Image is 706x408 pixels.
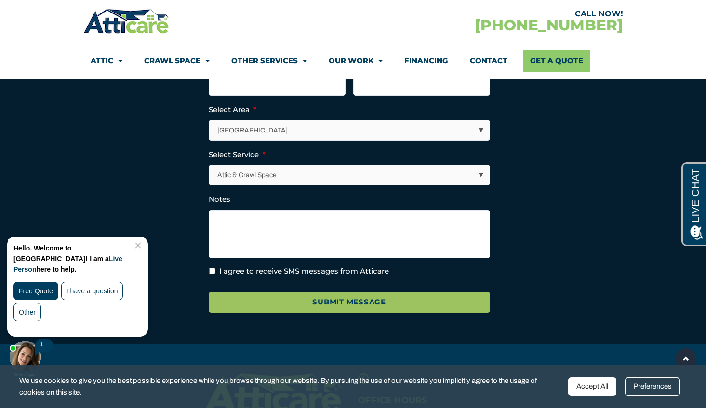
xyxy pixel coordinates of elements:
[144,50,210,72] a: Crawl Space
[209,292,490,313] input: Submit Message
[523,50,590,72] a: Get A Quote
[209,150,266,159] label: Select Service
[5,234,159,379] iframe: Chat Invitation
[568,377,616,396] div: Accept All
[19,375,561,398] span: We use cookies to give you the best possible experience while you browse through our website. By ...
[91,50,616,72] nav: Menu
[91,50,122,72] a: Attic
[219,266,389,277] label: I agree to receive SMS messages from Atticare
[353,10,623,18] div: CALL NOW!
[404,50,448,72] a: Financing
[470,50,507,72] a: Contact
[209,105,256,115] label: Select Area
[231,50,307,72] a: Other Services
[209,195,230,204] label: Notes
[329,50,383,72] a: Our Work
[24,8,78,20] span: Opens a chat window
[625,377,680,396] div: Preferences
